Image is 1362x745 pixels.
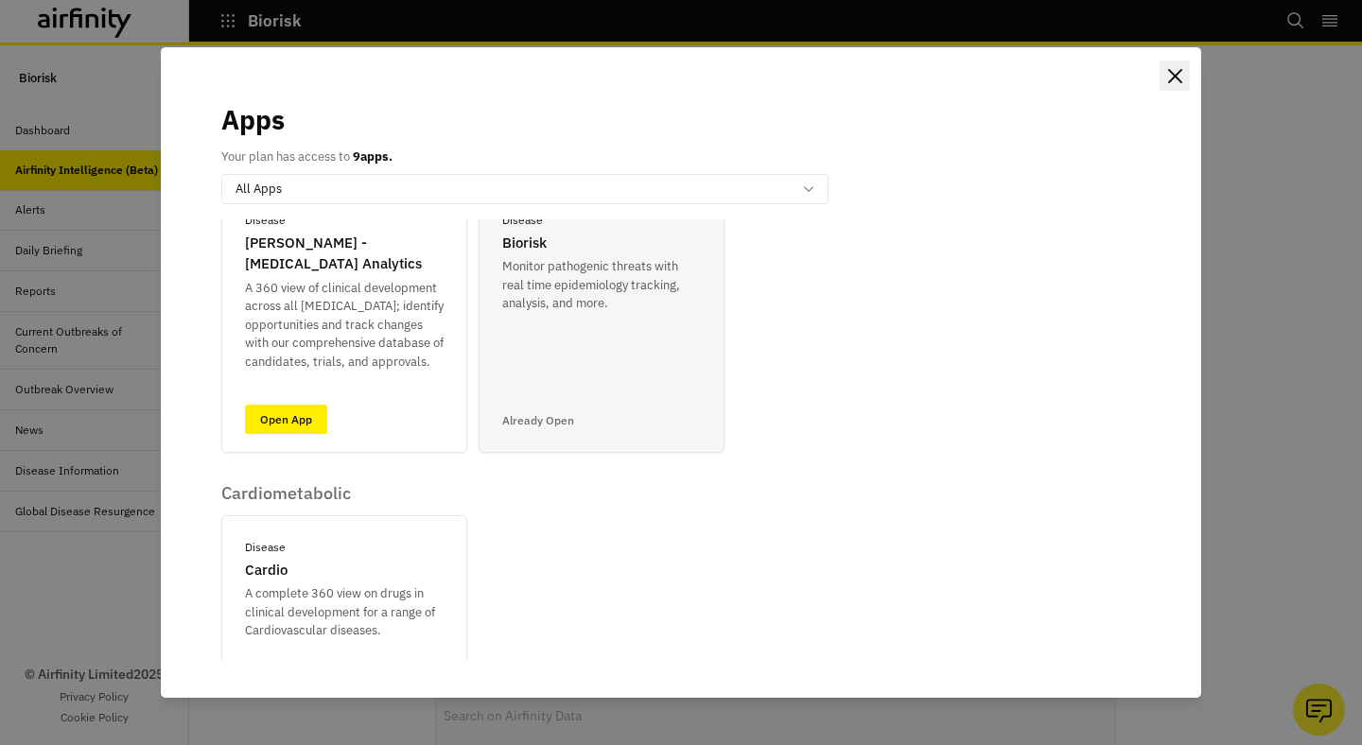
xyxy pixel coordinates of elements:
[502,233,547,254] p: Biorisk
[502,412,574,429] p: Already Open
[353,148,393,165] b: 9 apps.
[502,257,701,313] p: Monitor pathogenic threats with real time epidemiology tracking, analysis, and more.
[221,100,285,140] p: Apps
[245,212,286,229] p: Disease
[245,560,288,581] p: Cardio
[245,279,444,372] p: A 360 view of clinical development across all [MEDICAL_DATA]; identify opportunities and track ch...
[245,405,327,434] a: Open App
[236,180,282,199] p: All Apps
[221,483,467,504] p: Cardiometabolic
[245,233,444,275] p: [PERSON_NAME] - [MEDICAL_DATA] Analytics
[502,212,543,229] p: Disease
[221,147,393,166] p: Your plan has access to
[245,584,444,640] p: A complete 360 view on drugs in clinical development for a range of Cardiovascular diseases.
[245,539,286,556] p: Disease
[1160,61,1190,91] button: Close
